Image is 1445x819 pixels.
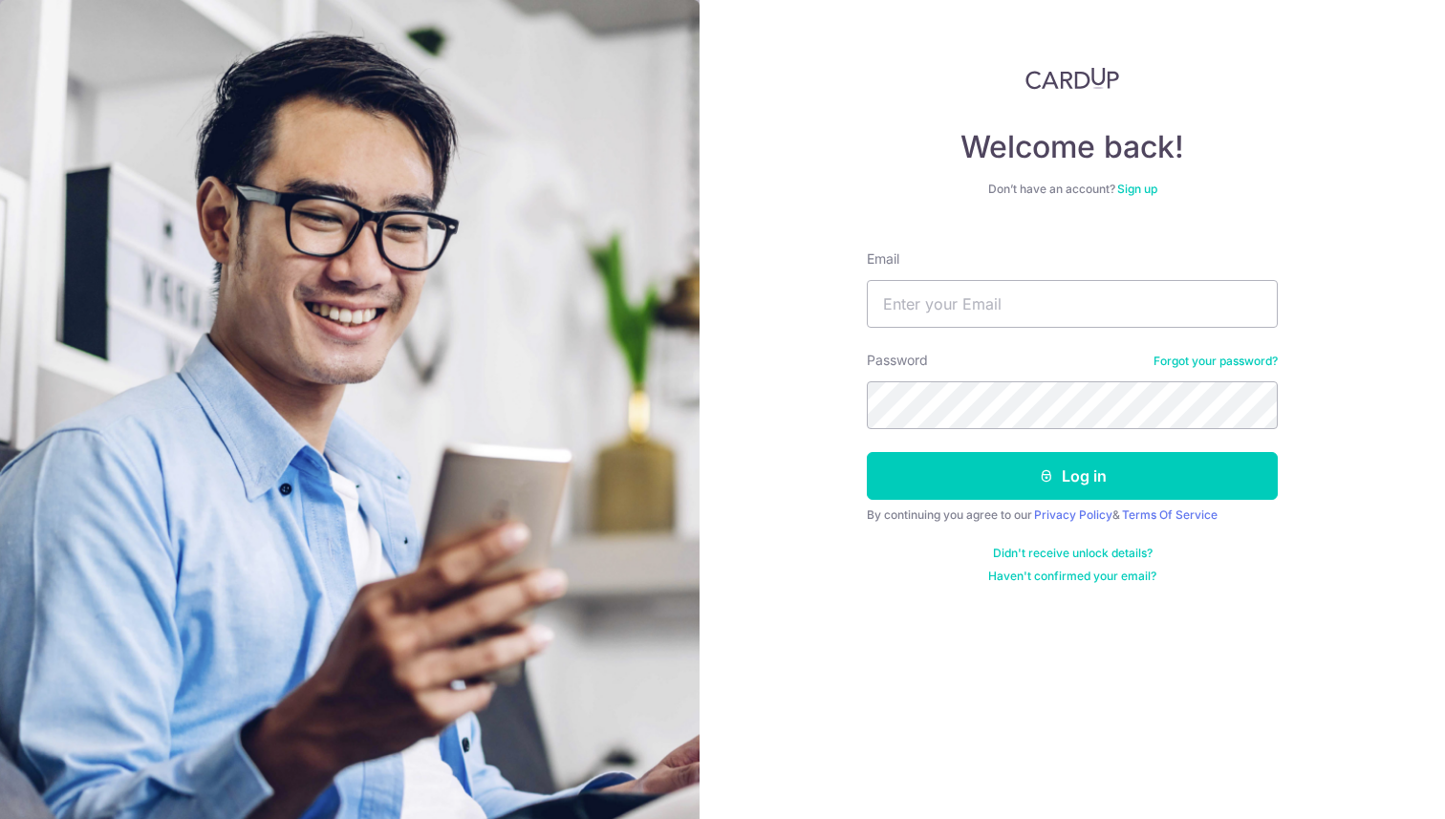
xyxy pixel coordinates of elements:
[867,507,1278,523] div: By continuing you agree to our &
[1034,507,1112,522] a: Privacy Policy
[1122,507,1218,522] a: Terms Of Service
[867,182,1278,197] div: Don’t have an account?
[993,546,1153,561] a: Didn't receive unlock details?
[867,128,1278,166] h4: Welcome back!
[867,280,1278,328] input: Enter your Email
[988,569,1156,584] a: Haven't confirmed your email?
[1025,67,1119,90] img: CardUp Logo
[867,351,928,370] label: Password
[867,452,1278,500] button: Log in
[867,249,899,269] label: Email
[1154,354,1278,369] a: Forgot your password?
[1117,182,1157,196] a: Sign up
